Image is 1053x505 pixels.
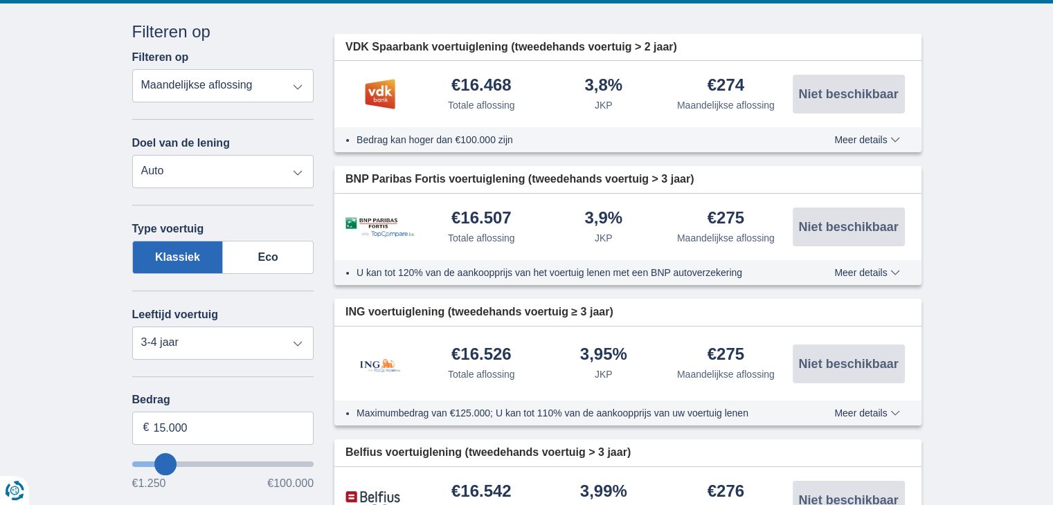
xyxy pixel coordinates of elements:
[345,340,415,387] img: product.pl.alt ING
[834,268,899,277] span: Meer details
[451,210,512,228] div: €16.507
[132,223,204,235] label: Type voertuig
[677,231,775,245] div: Maandelijkse aflossing
[580,483,627,502] div: 3,99%
[132,241,224,274] label: Klassiek
[345,172,694,187] span: BNP Paribas Fortis voertuiglening (tweedehands voertuig > 3 jaar)
[798,221,898,233] span: Niet beschikbaar
[345,445,631,461] span: Belfius voertuiglening (tweedehands voertuig > 3 jaar)
[595,98,613,112] div: JKP
[143,420,150,436] span: €
[584,77,622,95] div: 3,8%
[451,346,512,365] div: €16.526
[824,407,910,419] button: Meer details
[132,478,166,489] span: €1.250
[793,345,905,383] button: Niet beschikbaar
[132,20,314,44] div: Filteren op
[708,210,744,228] div: €275
[677,367,775,381] div: Maandelijkse aflossing
[793,208,905,246] button: Niet beschikbaar
[824,134,910,145] button: Meer details
[132,309,218,321] label: Leeftijd voertuig
[580,346,627,365] div: 3,95%
[357,133,784,147] li: Bedrag kan hoger dan €100.000 zijn
[345,39,677,55] span: VDK Spaarbank voertuiglening (tweedehands voertuig > 2 jaar)
[448,98,515,112] div: Totale aflossing
[448,231,515,245] div: Totale aflossing
[451,483,512,502] div: €16.542
[595,231,613,245] div: JKP
[708,346,744,365] div: €275
[595,367,613,381] div: JKP
[798,88,898,100] span: Niet beschikbaar
[132,394,314,406] label: Bedrag
[132,51,189,64] label: Filteren op
[824,267,910,278] button: Meer details
[132,461,314,467] input: wantToBorrow
[834,135,899,145] span: Meer details
[345,217,415,237] img: product.pl.alt BNP Paribas Fortis
[798,358,898,370] span: Niet beschikbaar
[357,266,784,279] li: U kan tot 120% van de aankoopprijs van het voertuig lenen met een BNP autoverzekering
[834,408,899,418] span: Meer details
[677,98,775,112] div: Maandelijkse aflossing
[793,75,905,113] button: Niet beschikbaar
[451,77,512,95] div: €16.468
[708,77,744,95] div: €274
[584,210,622,228] div: 3,9%
[132,137,230,149] label: Doel van de lening
[345,304,613,320] span: ING voertuiglening (tweedehands voertuig ≥ 3 jaar)
[448,367,515,381] div: Totale aflossing
[357,406,784,420] li: Maximumbedrag van €125.000; U kan tot 110% van de aankoopprijs van uw voertuig lenen
[708,483,744,502] div: €276
[223,241,314,274] label: Eco
[345,77,415,111] img: product.pl.alt VDK bank
[267,478,314,489] span: €100.000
